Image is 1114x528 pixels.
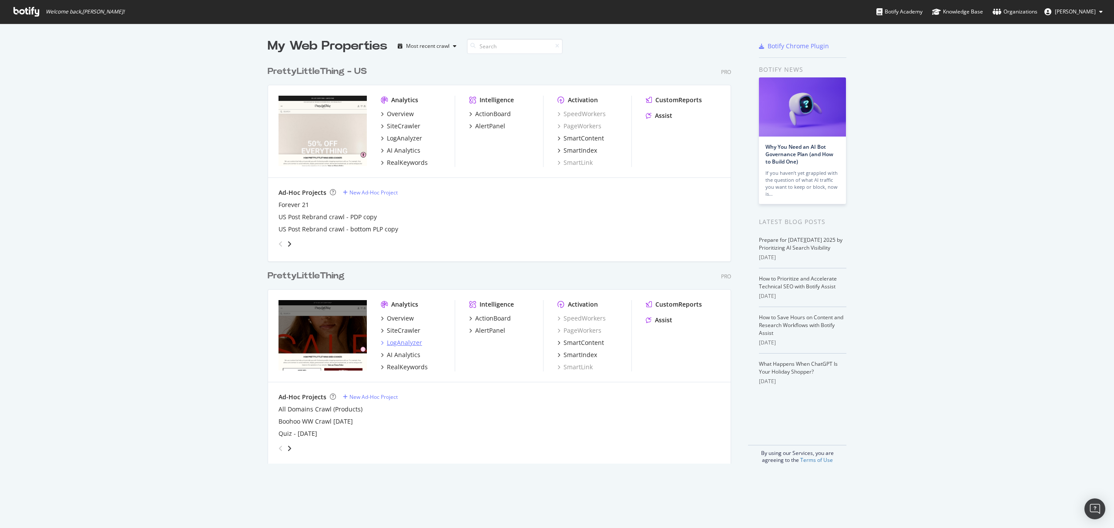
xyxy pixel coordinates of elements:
[1055,8,1096,15] span: Tess Healey
[469,122,505,130] a: AlertPanel
[467,39,563,54] input: Search
[268,65,370,78] a: PrettyLittleThing - US
[349,189,398,196] div: New Ad-Hoc Project
[387,122,420,130] div: SiteCrawler
[349,393,398,401] div: New Ad-Hoc Project
[278,201,309,209] a: Forever 21
[557,326,601,335] a: PageWorkers
[286,444,292,453] div: angle-right
[387,351,420,359] div: AI Analytics
[721,68,731,76] div: Pro
[278,393,326,401] div: Ad-Hoc Projects
[759,217,846,227] div: Latest Blog Posts
[557,110,606,118] a: SpeedWorkers
[475,122,505,130] div: AlertPanel
[993,7,1037,16] div: Organizations
[278,405,362,414] a: All Domains Crawl (Products)
[564,351,597,359] div: SmartIndex
[557,134,604,143] a: SmartContent
[381,122,420,130] a: SiteCrawler
[268,65,367,78] div: PrettyLittleThing - US
[475,314,511,323] div: ActionBoard
[387,363,428,371] div: RealKeywords
[381,110,414,118] a: Overview
[480,300,514,309] div: Intelligence
[557,122,601,130] a: PageWorkers
[275,237,286,251] div: angle-left
[278,188,326,197] div: Ad-Hoc Projects
[387,158,428,167] div: RealKeywords
[469,110,511,118] a: ActionBoard
[655,96,702,104] div: CustomReports
[646,316,672,324] a: Assist
[557,158,593,167] a: SmartLink
[278,213,377,221] a: US Post Rebrand crawl - PDP copy
[268,37,387,55] div: My Web Properties
[557,146,597,155] a: SmartIndex
[759,378,846,385] div: [DATE]
[343,393,398,401] a: New Ad-Hoc Project
[759,360,838,375] a: What Happens When ChatGPT Is Your Holiday Shopper?
[268,55,738,464] div: grid
[480,96,514,104] div: Intelligence
[557,363,593,371] a: SmartLink
[381,326,420,335] a: SiteCrawler
[275,441,286,455] div: angle-left
[278,417,353,426] a: Boohoo WW Crawl [DATE]
[381,134,422,143] a: LogAnalyzer
[387,146,420,155] div: AI Analytics
[721,273,731,280] div: Pro
[406,43,450,49] div: Most recent crawl
[759,65,846,74] div: Botify news
[759,292,846,300] div: [DATE]
[278,225,398,234] a: US Post Rebrand crawl - bottom PLP copy
[759,314,843,337] a: How to Save Hours on Content and Research Workflows with Botify Assist
[557,314,606,323] div: SpeedWorkers
[381,158,428,167] a: RealKeywords
[391,300,418,309] div: Analytics
[646,96,702,104] a: CustomReports
[381,363,428,371] a: RealKeywords
[568,96,598,104] div: Activation
[765,143,833,165] a: Why You Need an AI Bot Governance Plan (and How to Build One)
[381,146,420,155] a: AI Analytics
[646,111,672,120] a: Assist
[475,326,505,335] div: AlertPanel
[932,7,983,16] div: Knowledge Base
[469,314,511,323] a: ActionBoard
[387,326,420,335] div: SiteCrawler
[759,77,846,137] img: Why You Need an AI Bot Governance Plan (and How to Build One)
[568,300,598,309] div: Activation
[278,429,317,438] div: Quiz - [DATE]
[759,42,829,50] a: Botify Chrome Plugin
[387,338,422,347] div: LogAnalyzer
[564,338,604,347] div: SmartContent
[759,339,846,347] div: [DATE]
[278,96,367,166] img: prettylittlething.us
[381,351,420,359] a: AI Analytics
[646,300,702,309] a: CustomReports
[800,456,833,464] a: Terms of Use
[759,275,837,290] a: How to Prioritize and Accelerate Technical SEO with Botify Assist
[655,111,672,120] div: Assist
[268,270,348,282] a: PrettyLittleThing
[387,314,414,323] div: Overview
[394,39,460,53] button: Most recent crawl
[655,300,702,309] div: CustomReports
[759,236,842,251] a: Prepare for [DATE][DATE] 2025 by Prioritizing AI Search Visibility
[475,110,511,118] div: ActionBoard
[387,134,422,143] div: LogAnalyzer
[469,326,505,335] a: AlertPanel
[759,254,846,261] div: [DATE]
[768,42,829,50] div: Botify Chrome Plugin
[876,7,923,16] div: Botify Academy
[557,351,597,359] a: SmartIndex
[564,134,604,143] div: SmartContent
